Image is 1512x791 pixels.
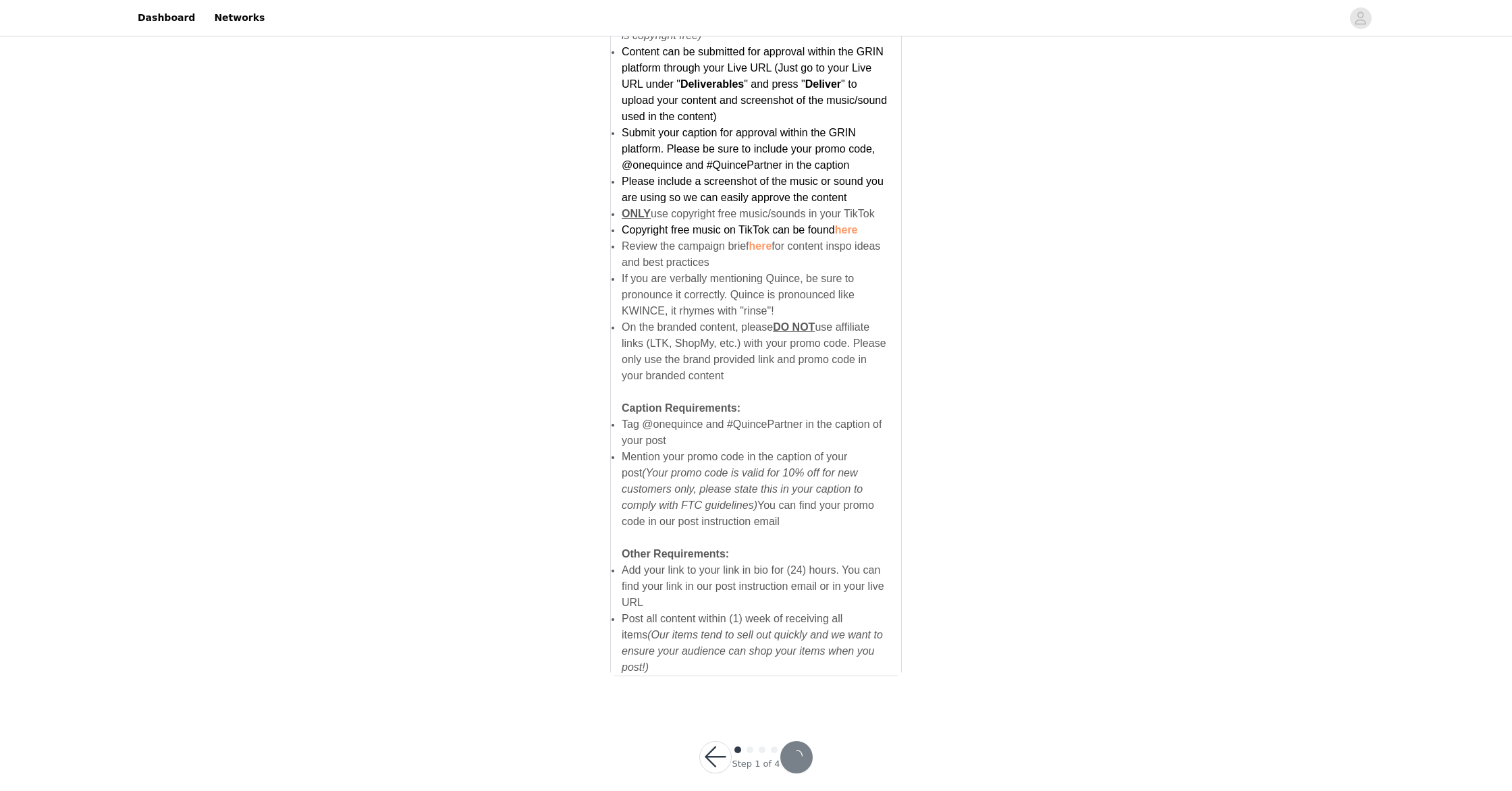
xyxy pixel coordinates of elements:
[622,127,875,171] span: Submit your caption for approval within the GRIN platform. Please be sure to include your promo c...
[680,78,744,90] strong: Deliverables
[622,467,863,511] em: (Your promo code is valid for 10% off for new customers only, please state this in your caption t...
[732,757,780,771] div: Step 1 of 4
[206,3,273,33] a: Networks
[622,175,884,203] span: Please include a screenshot of the music or sound you are using so we can easily approve the content
[622,273,855,317] span: If you are verbally mentioning Quince, be sure to pronounce it correctly. Quince is pronounced li...
[773,321,815,333] span: DO NOT
[622,240,880,268] span: Review the campaign brief for content inspo ideas and best practices
[622,321,886,381] span: On the branded content, please use affiliate links (LTK, ShopMy, etc.) with your promo code. Plea...
[622,548,729,560] strong: Other Requirements:
[805,78,841,90] strong: Deliver
[622,208,651,219] strong: ONLY
[622,208,875,219] span: use copyright free music/sounds in your TikTok
[622,613,883,673] span: Post all content within (1) week of receiving all items
[622,451,874,527] span: Mention your promo code in the caption of your post You can find your promo code in our post inst...
[749,240,772,252] a: here
[1354,7,1367,29] div: avatar
[622,564,884,608] span: Add your link to your link in bio for (24) hours. You can find your link in our post instruction ...
[835,224,858,236] a: here
[622,46,887,122] span: Content can be submitted for approval within the GRIN platform through your Live URL (Just go to ...
[622,224,835,236] span: Copyright free music on TikTok can be found
[622,13,883,41] em: (this is just for our team to ensure that all music is copyright free)
[622,629,883,673] em: (Our items tend to sell out quickly and we want to ensure your audience can shop your items when ...
[622,418,882,446] span: Tag @onequince and #QuincePartner in the caption of your post
[622,402,740,414] strong: Caption Requirements:
[130,3,203,33] a: Dashboard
